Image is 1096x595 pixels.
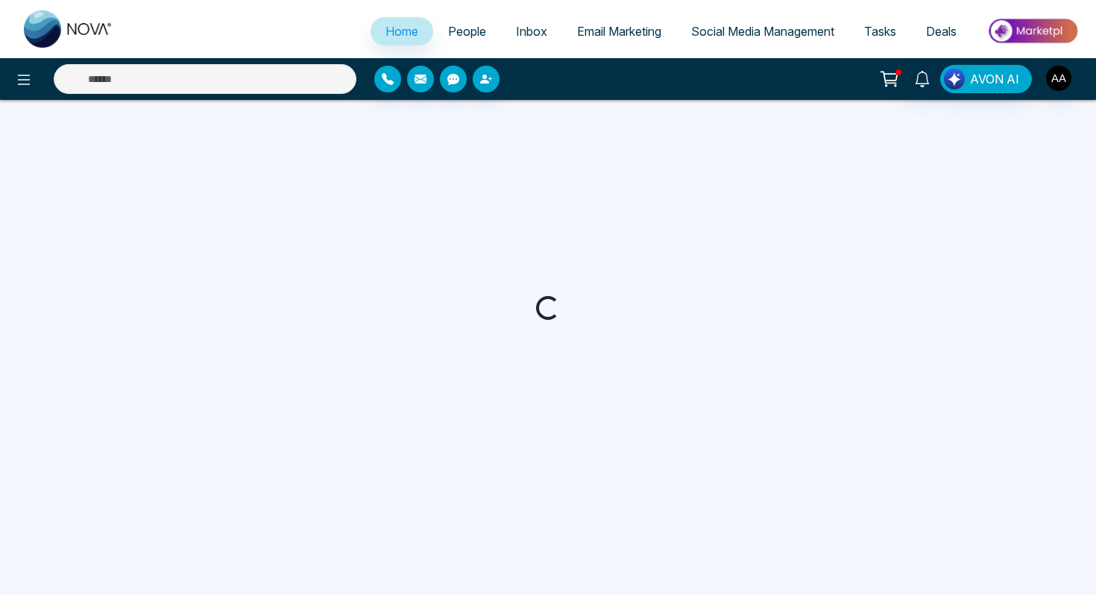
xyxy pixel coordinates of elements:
a: Tasks [849,17,911,45]
a: Email Marketing [562,17,676,45]
img: User Avatar [1046,66,1071,91]
span: AVON AI [970,70,1019,88]
img: Lead Flow [944,69,965,89]
a: Deals [911,17,971,45]
span: Deals [926,24,957,39]
img: Nova CRM Logo [24,10,113,48]
a: Social Media Management [676,17,849,45]
img: Market-place.gif [979,14,1087,48]
span: Home [385,24,418,39]
span: Tasks [864,24,896,39]
span: Inbox [516,24,547,39]
a: Home [371,17,433,45]
span: People [448,24,486,39]
a: Inbox [501,17,562,45]
a: People [433,17,501,45]
button: AVON AI [940,65,1032,93]
span: Social Media Management [691,24,834,39]
span: Email Marketing [577,24,661,39]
